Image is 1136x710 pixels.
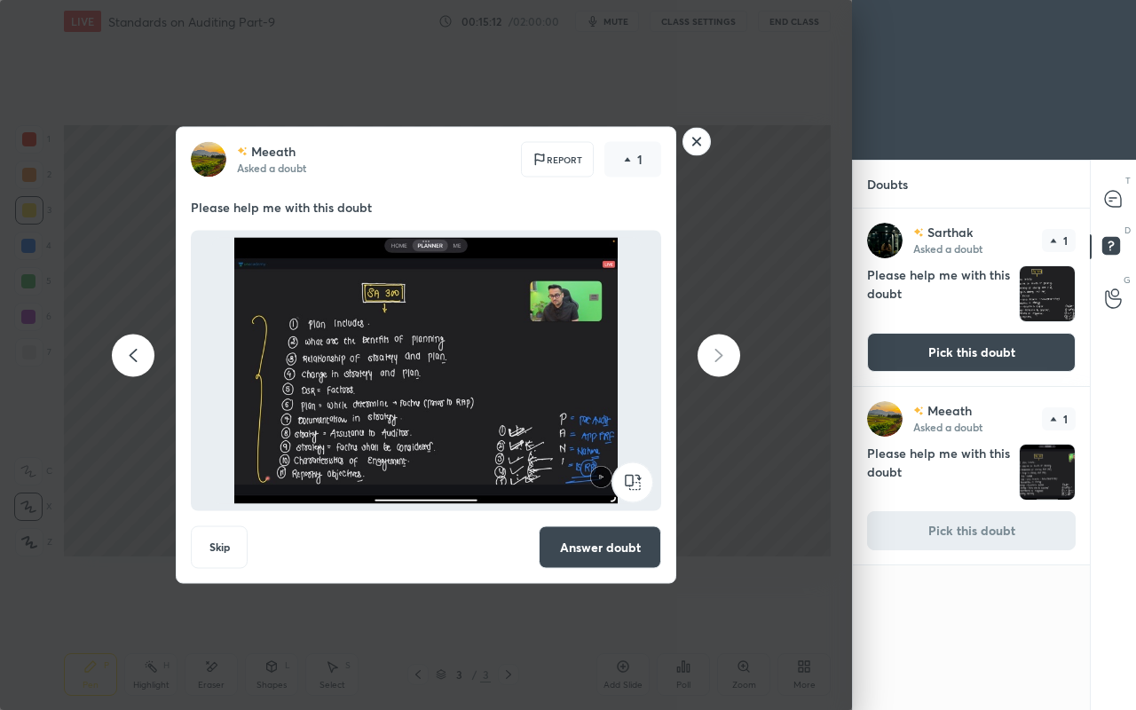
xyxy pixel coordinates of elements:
[853,209,1090,710] div: grid
[1124,273,1131,287] p: G
[1020,445,1075,500] img: 1759490350GJ7M0Q.jpg
[913,241,982,256] p: Asked a doubt
[1020,266,1075,321] img: 1759490372IJY40A.jpeg
[913,420,982,434] p: Asked a doubt
[927,404,972,418] p: Meeath
[212,238,640,504] img: 1759490350GJ7M0Q.jpg
[867,401,903,437] img: b537c7b5524d4107a53ab31f909b35fa.jpg
[867,444,1012,501] h4: Please help me with this doubt
[191,199,661,217] p: Please help me with this doubt
[867,223,903,258] img: fed050bd1c774118bd392d138043e64e.jpg
[1124,224,1131,237] p: D
[927,225,973,240] p: Sarthak
[237,146,248,156] img: no-rating-badge.077c3623.svg
[867,333,1076,372] button: Pick this doubt
[1063,235,1068,246] p: 1
[913,406,924,416] img: no-rating-badge.077c3623.svg
[521,142,594,177] div: Report
[251,145,296,159] p: Meeath
[191,142,226,177] img: b537c7b5524d4107a53ab31f909b35fa.jpg
[237,161,306,175] p: Asked a doubt
[867,265,1012,322] h4: Please help me with this doubt
[913,228,924,238] img: no-rating-badge.077c3623.svg
[191,526,248,569] button: Skip
[1125,174,1131,187] p: T
[853,161,922,208] p: Doubts
[637,151,643,169] p: 1
[1063,414,1068,424] p: 1
[539,526,661,569] button: Answer doubt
